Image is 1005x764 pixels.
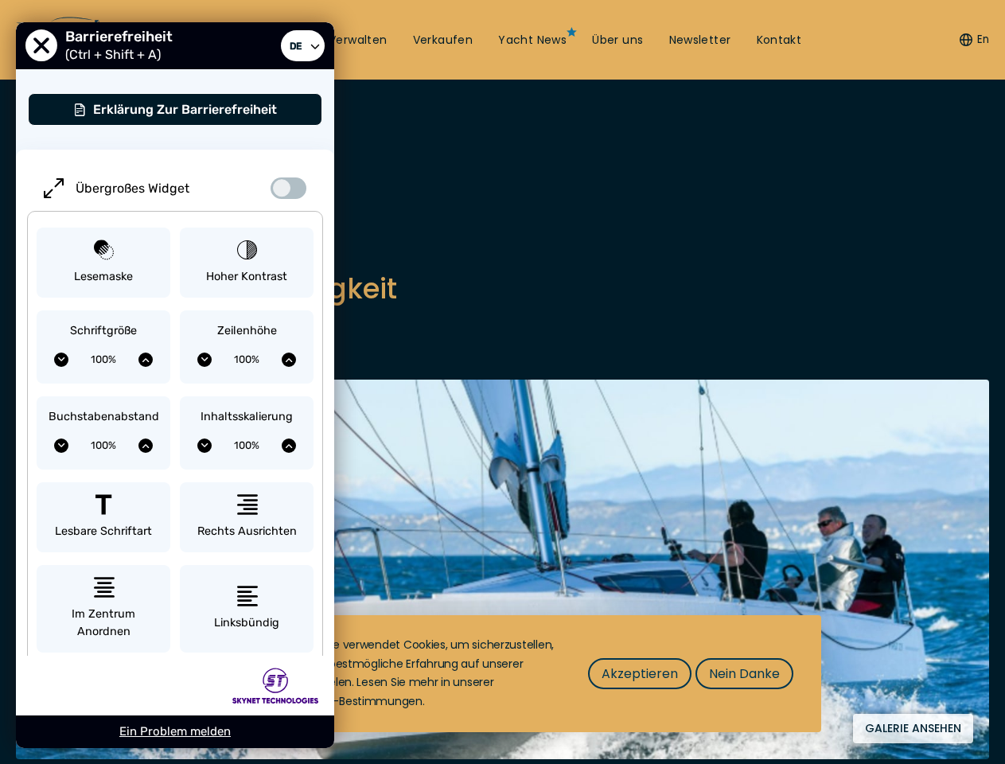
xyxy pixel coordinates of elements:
button: Schließen Sie das Menü 'Eingabehilfen'. [25,30,57,62]
button: Verringern Sie die Schriftgröße [54,353,68,367]
span: Zeilenhöhe [217,322,277,340]
button: Inhaltsskalierung verringern [197,439,212,453]
img: Web Accessibility Solution by Skynet Technologies [32,671,194,700]
span: Aktuelle Schriftgröße [68,348,138,372]
button: Erklärung zur Barrierefreiheit [28,93,322,126]
span: de [286,36,306,56]
button: Buchstabenabstand verringern [54,439,68,453]
span: (Ctrl + Shift + A) [65,47,169,62]
button: Schriftgröße vergrößern [138,353,153,367]
span: Aktuelle Inhaltsskalierung [212,434,282,458]
a: Web Accessibility Solution by Skynet Technologies Skynet Technologies [16,656,334,715]
img: Merk&Merk [16,380,989,759]
a: Sprache auswählen [281,30,325,62]
img: Skynet Technologies [232,668,318,704]
button: Erhöhen Sie den Buchstabenabstand [138,439,153,453]
a: Verwalten [329,33,388,49]
button: Erhöhen Sie die Zeilenhöhe [282,353,296,367]
button: Lesbare Schriftart [37,482,170,553]
span: Übergroßes Widget [76,181,189,196]
button: Galerie ansehen [853,714,973,743]
a: Yacht News [498,33,567,49]
button: Lesemaske [37,228,170,298]
span: Nein Danke [709,664,780,684]
button: Im Zentrum anordnen [37,565,170,653]
button: Rechts ausrichten [180,482,314,553]
a: Kontakt [757,33,802,49]
a: Verkaufen [413,33,473,49]
div: User Preferences [16,22,334,748]
a: Newsletter [669,33,731,49]
button: Hoher Kontrast [180,228,314,298]
button: Linksbündig [180,565,314,653]
a: Über uns [592,33,643,49]
span: Inhaltsskalierung [201,408,293,426]
span: Aktueller Buchstabenabstand [68,434,138,458]
span: Aktuelle Zeilenhöhe [212,348,282,372]
span: Schriftgröße [70,322,137,340]
button: Zeilenhöhe verringern [197,353,212,367]
span: Erklärung zur Barrierefreiheit [93,102,277,117]
div: Diese Website verwendet Cookies, um sicherzustellen, dass Sie die bestmögliche Erfahrung auf unse... [264,636,556,711]
span: Barrierefreiheit [65,28,181,45]
button: Akzeptieren [588,658,691,689]
a: Datenschutz-Bestimmungen [264,693,423,709]
button: Nein Danke [695,658,793,689]
a: Ein Problem melden [119,724,231,739]
span: Akzeptieren [602,664,678,684]
button: Inhaltsskalierung erhöhen [282,439,296,453]
span: Buchstabenabstand [49,408,159,426]
button: En [960,32,989,48]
